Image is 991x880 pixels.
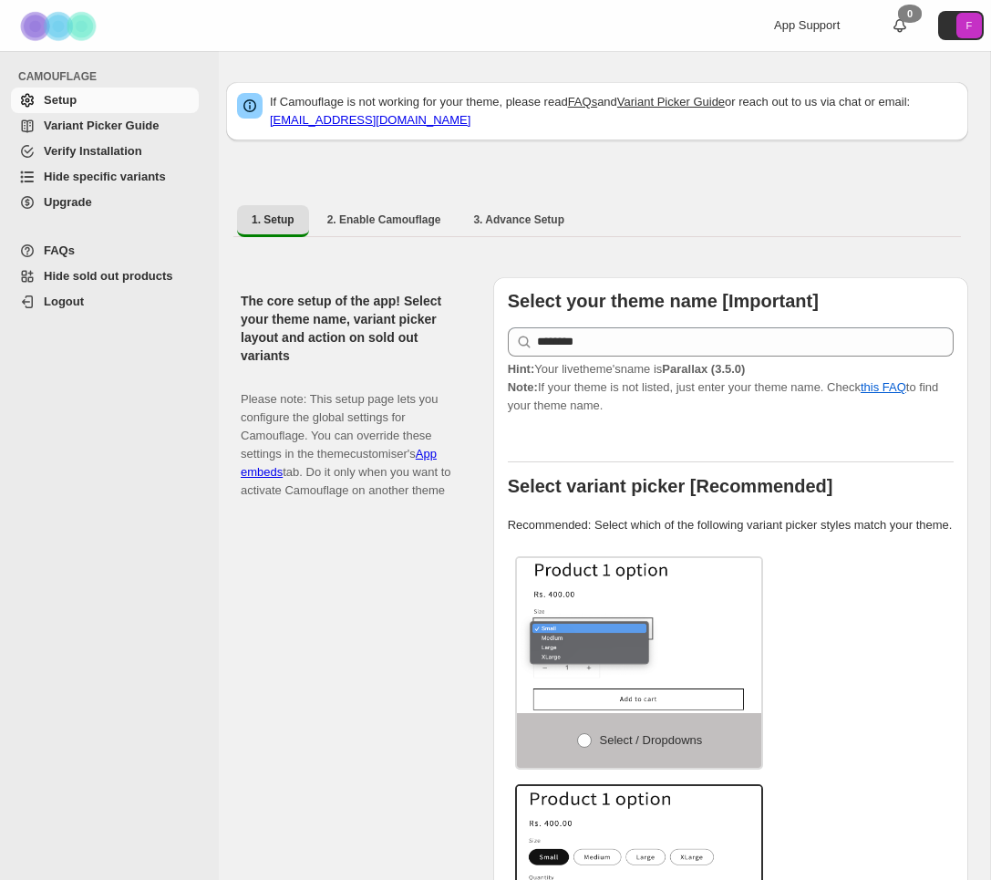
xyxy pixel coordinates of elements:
[11,164,199,190] a: Hide specific variants
[15,1,106,51] img: Camouflage
[938,11,984,40] button: Avatar with initials F
[861,380,906,394] a: this FAQ
[44,243,75,257] span: FAQs
[241,372,464,500] p: Please note: This setup page lets you configure the global settings for Camouflage. You can overr...
[252,212,294,227] span: 1. Setup
[508,291,819,311] b: Select your theme name [Important]
[508,362,535,376] strong: Hint:
[662,362,745,376] strong: Parallax (3.5.0)
[774,18,840,32] span: App Support
[508,360,954,415] p: If your theme is not listed, just enter your theme name. Check to find your theme name.
[600,733,703,747] span: Select / Dropdowns
[508,362,746,376] span: Your live theme's name is
[517,558,762,713] img: Select / Dropdowns
[44,93,77,107] span: Setup
[44,295,84,308] span: Logout
[617,95,725,109] a: Variant Picker Guide
[11,289,199,315] a: Logout
[44,269,173,283] span: Hide sold out products
[956,13,982,38] span: Avatar with initials F
[966,20,973,31] text: F
[568,95,598,109] a: FAQs
[44,119,159,132] span: Variant Picker Guide
[270,93,957,129] p: If Camouflage is not working for your theme, please read and or reach out to us via chat or email:
[11,190,199,215] a: Upgrade
[11,113,199,139] a: Variant Picker Guide
[11,139,199,164] a: Verify Installation
[11,264,199,289] a: Hide sold out products
[508,516,954,534] p: Recommended: Select which of the following variant picker styles match your theme.
[891,16,909,35] a: 0
[898,5,922,23] div: 0
[327,212,441,227] span: 2. Enable Camouflage
[508,476,833,496] b: Select variant picker [Recommended]
[44,195,92,209] span: Upgrade
[44,144,142,158] span: Verify Installation
[270,113,470,127] a: [EMAIL_ADDRESS][DOMAIN_NAME]
[44,170,166,183] span: Hide specific variants
[11,88,199,113] a: Setup
[508,380,538,394] strong: Note:
[18,69,206,84] span: CAMOUFLAGE
[473,212,564,227] span: 3. Advance Setup
[241,292,464,365] h2: The core setup of the app! Select your theme name, variant picker layout and action on sold out v...
[11,238,199,264] a: FAQs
